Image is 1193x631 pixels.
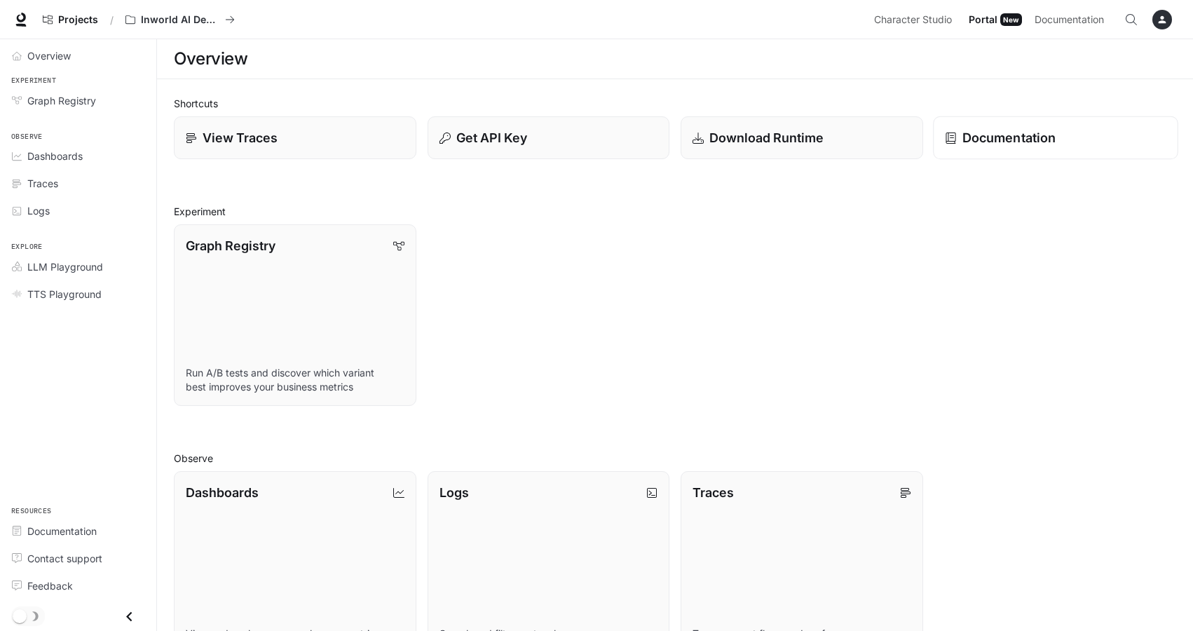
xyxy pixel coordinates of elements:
p: Logs [439,483,469,502]
h2: Experiment [174,204,1176,219]
div: New [1000,13,1022,26]
span: Graph Registry [27,93,96,108]
span: Traces [27,176,58,191]
a: Documentation [1029,6,1114,34]
a: Contact support [6,546,151,571]
button: All workspaces [119,6,241,34]
h2: Observe [174,451,1176,466]
a: Traces [6,171,151,196]
a: View Traces [174,116,416,159]
span: Documentation [27,524,97,538]
span: Character Studio [874,11,952,29]
span: Documentation [1035,11,1104,29]
a: Download Runtime [681,116,923,159]
span: Portal [969,11,997,29]
a: Graph Registry [6,88,151,113]
p: Run A/B tests and discover which variant best improves your business metrics [186,366,404,394]
span: Logs [27,203,50,218]
span: Dashboards [27,149,83,163]
span: Contact support [27,551,102,566]
a: TTS Playground [6,282,151,306]
span: Projects [58,14,98,26]
a: Feedback [6,574,151,598]
span: Overview [27,48,71,63]
a: Documentation [933,116,1178,160]
a: Graph RegistryRun A/B tests and discover which variant best improves your business metrics [174,224,416,406]
span: Dark mode toggle [13,608,27,623]
button: Get API Key [428,116,670,159]
span: Feedback [27,578,73,593]
span: TTS Playground [27,287,102,301]
p: Documentation [962,128,1055,147]
span: LLM Playground [27,259,103,274]
p: Inworld AI Demos [141,14,219,26]
div: / [104,13,119,27]
p: Traces [693,483,734,502]
h2: Shortcuts [174,96,1176,111]
a: PortalNew [963,6,1028,34]
a: Dashboards [6,144,151,168]
button: Open Command Menu [1117,6,1145,34]
a: LLM Playground [6,255,151,279]
p: Download Runtime [709,128,824,147]
p: Get API Key [456,128,527,147]
button: Close drawer [114,602,145,631]
a: Logs [6,198,151,223]
p: View Traces [203,128,278,147]
h1: Overview [174,45,247,73]
a: Documentation [6,519,151,543]
p: Graph Registry [186,236,275,255]
a: Character Studio [868,6,962,34]
a: Overview [6,43,151,68]
p: Dashboards [186,483,259,502]
a: Go to projects [36,6,104,34]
